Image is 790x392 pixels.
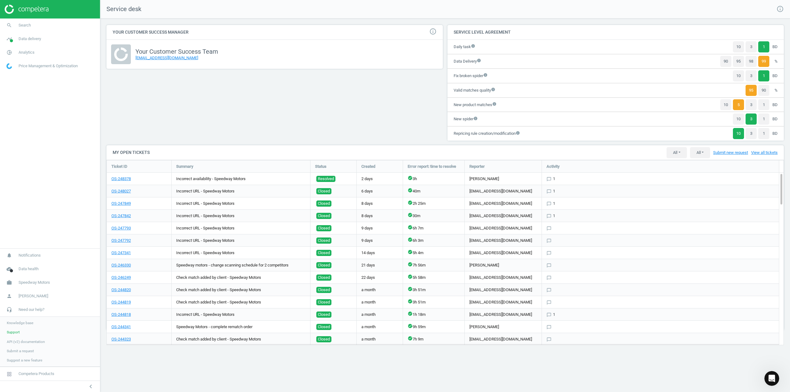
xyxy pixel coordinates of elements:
span: Error report: time to resolve [408,164,456,169]
a: OS-244323 [111,336,131,342]
span: [PERSON_NAME] [469,324,499,330]
span: 22 days [361,275,375,280]
span: 8 days [361,213,373,219]
div: Incorrect URL - Speedway Motors [172,222,310,234]
i: chat_bubble_outline [547,238,551,243]
div: Repricing rule creation/modification [454,131,516,136]
button: All [667,147,687,158]
span: 3h [413,176,417,182]
span: 2 days [361,176,373,182]
span: Closed [318,336,330,342]
a: OS-248378 [111,176,131,182]
button: Help [82,192,123,217]
span: Closed [318,237,330,244]
span: Analytics [19,50,35,55]
div: Search for helpSearch for help [4,16,119,28]
span: 9h 59m [413,324,426,330]
i: check_circle [408,324,413,328]
span: [EMAIL_ADDRESS][DOMAIN_NAME] [469,201,532,206]
span: Data health [19,266,39,272]
i: chat_bubble_outline [547,288,551,293]
span: Closed [318,188,330,194]
div: Incorrect URL - Speedway Motors [172,210,310,222]
button: 5 [733,99,744,110]
span: Closed [318,287,330,293]
div: Check match added by client - Speedway Motors [172,333,310,345]
button: 90 [758,85,769,96]
div: Check match added by client - Speedway Motors [172,296,310,308]
i: timeline [3,33,15,45]
span: 3h 51m [413,287,426,293]
a: OS-248027 [111,188,131,194]
button: chat_bubble_outline [547,238,553,243]
span: Closed [318,213,330,219]
i: info [471,44,475,48]
span: Search [19,23,31,28]
img: ajHJNr6hYgQAAAAASUVORK5CYII= [5,5,48,14]
button: chevron_left [83,382,98,390]
span: Closed [318,312,330,318]
i: chat_bubble_outline [547,177,551,182]
span: 5h 58m [413,275,426,280]
button: 3 [746,99,757,110]
span: BD [772,102,778,108]
i: person [3,290,15,302]
i: search [3,19,15,31]
span: Home [14,208,27,212]
div: Speedway motors - change scanning schedule for 2 competitors [172,259,310,271]
button: 3 [746,128,757,139]
i: check_circle [408,311,413,316]
iframe: Intercom live chat [764,371,779,386]
span: 1 [547,201,555,206]
button: chat_bubble_outline [547,324,553,330]
span: Service desk [100,5,141,14]
span: 6h 3m [413,238,423,243]
span: 21 days [361,262,375,268]
h2: 4 collections [6,37,117,44]
i: check_circle [408,225,413,230]
span: API (v2) documentation [7,339,45,344]
span: [PERSON_NAME] [19,293,48,299]
button: All [690,147,710,158]
span: 1 [547,213,555,219]
button: chat_bubble_outline1 [547,188,555,194]
h4: Your Customer Success Manager [106,25,443,39]
span: Closed [318,299,330,305]
span: Knowledge base [7,320,33,325]
i: check_circle [408,262,413,267]
a: OS-247792 [111,238,131,243]
a: OS-247842 [111,213,131,219]
span: 14 days [361,250,375,256]
span: BD [772,73,778,79]
img: 5a89686ae11e50727954286edd52b7ec.png [111,44,131,64]
a: info_outline [776,5,784,13]
button: 1 [758,113,769,125]
i: info_outline [429,28,437,35]
div: Close [108,2,119,14]
span: 9 days [361,238,373,243]
button: 1 [758,41,769,52]
i: check_circle [408,213,413,217]
button: chat_bubble_outline [547,299,553,305]
div: Daily task [454,44,471,50]
i: work [3,277,15,288]
span: [EMAIL_ADDRESS][DOMAIN_NAME] [469,250,532,256]
button: chat_bubble_outline [547,336,553,342]
i: check_circle [408,200,413,205]
span: Status [315,164,326,169]
a: OS-244341 [111,324,131,330]
span: BD [772,44,778,50]
span: a month [361,299,376,305]
span: [EMAIL_ADDRESS][DOMAIN_NAME] [469,213,532,219]
button: chat_bubble_outline [547,250,553,256]
span: BD [772,116,778,122]
button: chat_bubble_outline1 [547,201,555,206]
span: 40m [413,188,420,194]
div: Incorrect URL - Speedway Motors [172,234,310,246]
button: 1 [758,128,769,139]
div: Incorrect URL - Speedway Motors [172,247,310,259]
i: info [473,116,478,121]
span: 7h 56m [413,262,426,268]
i: chat_bubble_outline [547,251,551,256]
span: Closed [318,250,330,256]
